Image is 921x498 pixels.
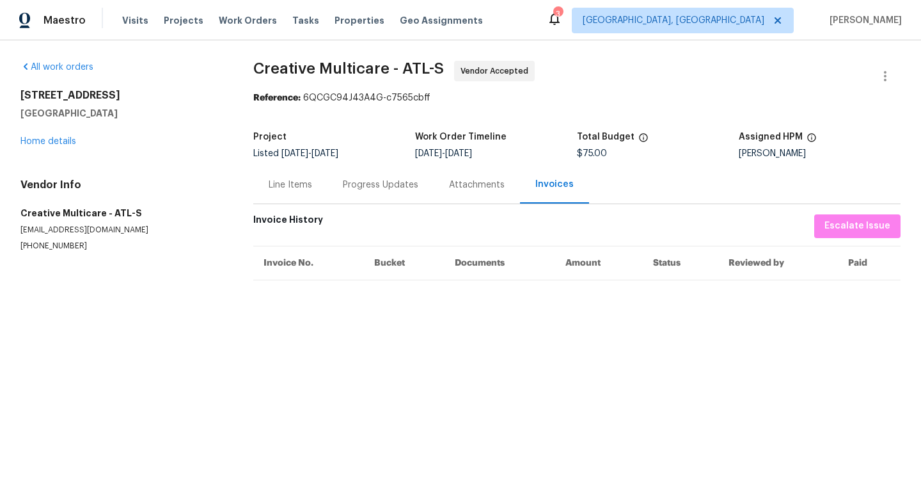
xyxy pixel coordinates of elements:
span: [DATE] [445,149,472,158]
span: Visits [122,14,148,27]
span: Tasks [292,16,319,25]
div: Attachments [449,179,505,191]
span: Listed [253,149,338,158]
span: [DATE] [281,149,308,158]
h5: [GEOGRAPHIC_DATA] [20,107,223,120]
span: Properties [335,14,384,27]
span: [GEOGRAPHIC_DATA], [GEOGRAPHIC_DATA] [583,14,764,27]
span: The total cost of line items that have been proposed by Opendoor. This sum includes line items th... [638,133,649,149]
b: Reference: [253,93,301,102]
span: - [281,149,338,158]
div: Invoices [535,178,574,191]
h6: Invoice History [253,214,323,232]
span: - [415,149,472,158]
p: [EMAIL_ADDRESS][DOMAIN_NAME] [20,225,223,236]
span: The hpm assigned to this work order. [807,133,817,149]
h5: Project [253,133,287,141]
h5: Work Order Timeline [415,133,507,141]
span: Vendor Accepted [460,65,533,77]
div: Progress Updates [343,179,418,191]
a: Home details [20,137,76,146]
span: Work Orders [219,14,277,27]
span: [PERSON_NAME] [824,14,902,27]
h5: Total Budget [577,133,634,141]
th: Status [643,246,718,280]
h4: Vendor Info [20,179,223,191]
p: [PHONE_NUMBER] [20,241,223,252]
th: Documents [445,246,555,280]
span: Geo Assignments [400,14,483,27]
h2: [STREET_ADDRESS] [20,89,223,102]
div: 6QCGC94J43A4G-c7565cbff [253,92,901,104]
span: [DATE] [311,149,338,158]
span: $75.00 [577,149,607,158]
th: Bucket [364,246,445,280]
div: [PERSON_NAME] [739,149,901,158]
div: Line Items [269,179,312,191]
span: Escalate Issue [824,218,890,234]
span: Projects [164,14,203,27]
span: Creative Multicare - ATL-S [253,61,444,76]
div: 3 [553,8,562,20]
th: Invoice No. [253,246,364,280]
a: All work orders [20,63,93,72]
h5: Creative Multicare - ATL-S [20,207,223,220]
th: Paid [838,246,901,280]
h5: Assigned HPM [739,133,803,141]
span: Maestro [43,14,86,27]
button: Escalate Issue [814,214,901,238]
span: [DATE] [415,149,442,158]
th: Amount [555,246,643,280]
th: Reviewed by [718,246,838,280]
